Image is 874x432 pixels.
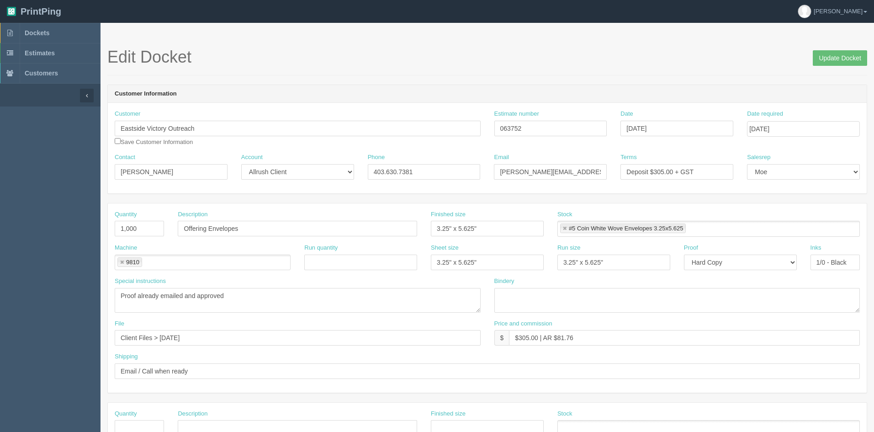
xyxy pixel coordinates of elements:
h1: Edit Docket [107,48,867,66]
div: #5 Coin White Wove Envelopes 3.25x5.625 [569,225,683,231]
label: Stock [557,210,572,219]
label: Estimate number [494,110,539,118]
label: Price and commission [494,320,552,328]
span: Estimates [25,49,55,57]
label: Terms [620,153,636,162]
header: Customer Information [108,85,867,103]
label: Quantity [115,210,137,219]
img: logo-3e63b451c926e2ac314895c53de4908e5d424f24456219fb08d385ab2e579770.png [7,7,16,16]
input: Enter customer name [115,121,481,136]
label: Date required [747,110,783,118]
label: Proof [684,244,698,252]
div: $ [494,330,509,346]
label: Email [494,153,509,162]
label: Phone [368,153,385,162]
img: avatar_default-7531ab5dedf162e01f1e0bb0964e6a185e93c5c22dfe317fb01d7f8cd2b1632c.jpg [798,5,811,18]
label: Run size [557,244,581,252]
label: Description [178,410,207,418]
label: Customer [115,110,140,118]
div: Save Customer Information [115,110,481,146]
label: Bindery [494,277,514,286]
label: Stock [557,410,572,418]
label: Run quantity [304,244,338,252]
label: Salesrep [747,153,770,162]
span: Dockets [25,29,49,37]
label: Finished size [431,410,466,418]
div: 9810 [126,259,139,265]
label: Special instructions [115,277,166,286]
label: Description [178,210,207,219]
label: Inks [810,244,821,252]
textarea: Proof already emailed and approved [115,288,481,313]
label: Machine [115,244,137,252]
label: Contact [115,153,135,162]
span: Customers [25,69,58,77]
label: File [115,320,124,328]
input: Update Docket [813,50,867,66]
label: Sheet size [431,244,459,252]
label: Quantity [115,410,137,418]
label: Date [620,110,633,118]
label: Shipping [115,352,138,361]
label: Account [241,153,263,162]
label: Finished size [431,210,466,219]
